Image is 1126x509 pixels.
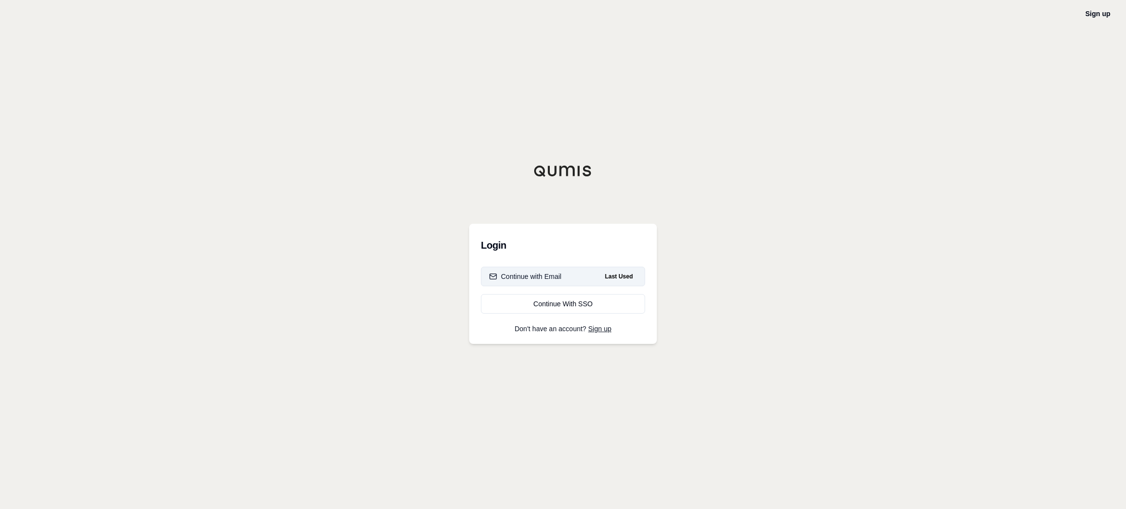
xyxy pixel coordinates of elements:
[534,165,592,177] img: Qumis
[588,325,611,333] a: Sign up
[489,272,562,281] div: Continue with Email
[481,294,645,314] a: Continue With SSO
[489,299,637,309] div: Continue With SSO
[601,271,637,282] span: Last Used
[481,267,645,286] button: Continue with EmailLast Used
[481,325,645,332] p: Don't have an account?
[1085,10,1110,18] a: Sign up
[481,235,645,255] h3: Login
